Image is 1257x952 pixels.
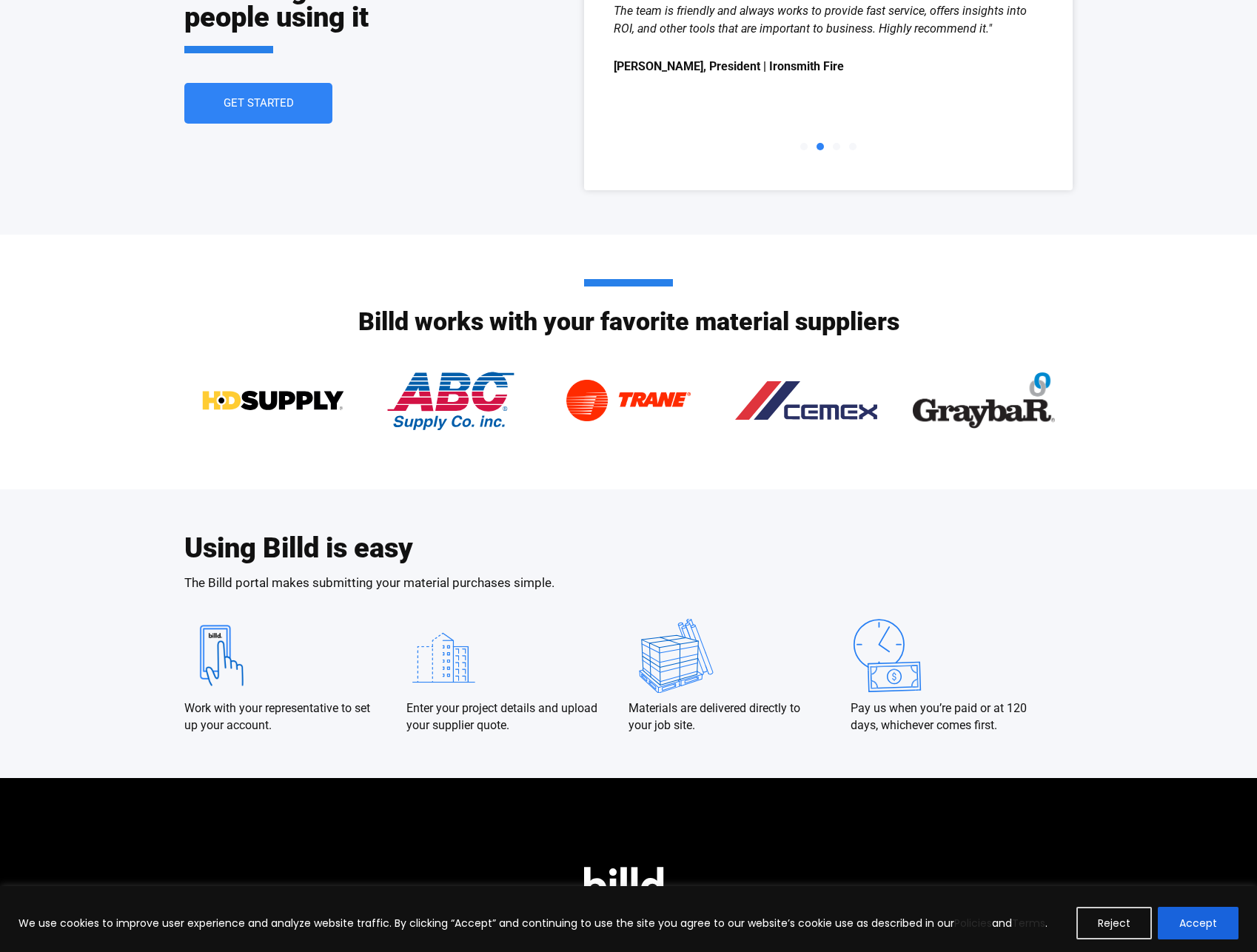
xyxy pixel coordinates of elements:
span: Go to slide 3 [833,143,840,150]
a: Get Started [184,83,332,124]
h2: Using Billd is easy [184,534,413,562]
h2: Billd works with your favorite material suppliers [358,279,899,334]
span: [PERSON_NAME], President | Ironsmith Fire [614,56,1043,78]
p: Pay us when you’re paid or at 120 days, whichever comes first. [851,700,1043,734]
span: Get Started [224,98,294,109]
p: Materials are delivered directly to your job site. [628,700,821,734]
p: We use cookies to improve user experience and analyze website traffic. By clicking “Accept” and c... [19,914,1047,932]
p: Enter your project details and upload your supplier quote. [406,700,599,734]
span: Go to slide 2 [817,143,824,150]
a: Policies [954,916,992,931]
button: Reject [1076,907,1152,939]
a: Terms [1012,916,1045,931]
span: Go to slide 1 [800,143,808,150]
p: Work with your representative to set up your account. [184,700,377,734]
p: The Billd portal makes submitting your material purchases simple. [184,577,554,589]
span: Go to slide 4 [849,143,857,150]
button: Accept [1158,907,1238,939]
